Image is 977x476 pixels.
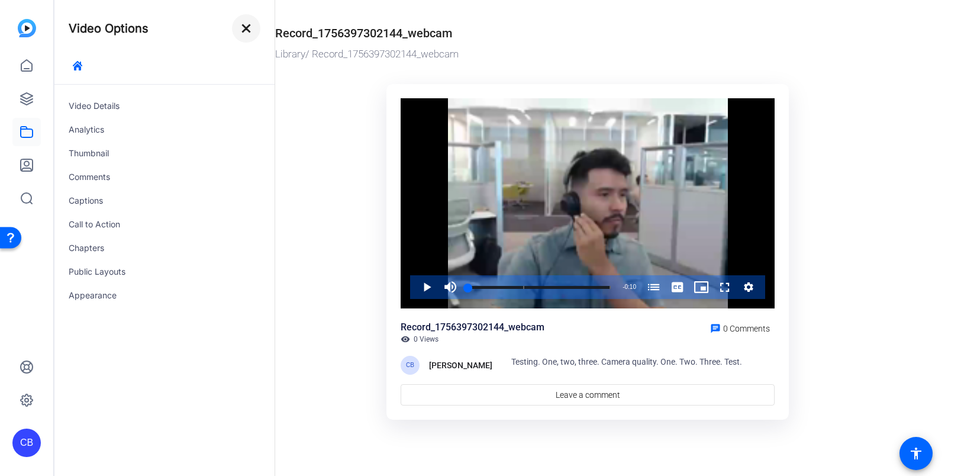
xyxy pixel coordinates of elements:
h4: Video Options [69,21,149,36]
div: / Record_1756397302144_webcam [275,47,894,62]
a: Library [275,48,305,60]
span: Testing. One, two, three. Camera quality. One. Two. Three. Test. [511,357,742,366]
div: Thumbnail [54,141,275,165]
button: Captions [666,275,689,299]
div: CB [12,429,41,457]
div: Video Details [54,94,275,118]
mat-icon: chat [710,323,721,334]
a: 0 Comments [705,320,775,335]
button: Picture-in-Picture [689,275,713,299]
div: Record_1756397302144_webcam [401,320,544,335]
div: Analytics [54,118,275,141]
mat-icon: close [239,21,253,36]
mat-icon: visibility [401,335,410,344]
div: [PERSON_NAME] [429,358,492,372]
div: CB [401,356,420,375]
div: Record_1756397302144_webcam [275,24,452,42]
div: Chapters [54,236,275,260]
div: Call to Action [54,213,275,236]
button: Chapters [642,275,666,299]
div: Appearance [54,284,275,307]
span: 0 Views [414,335,438,344]
span: 0 Comments [723,324,770,333]
div: Comments [54,165,275,189]
button: Mute [438,275,462,299]
span: Leave a comment [556,389,620,401]
span: 0:10 [625,284,636,290]
button: Fullscreen [713,275,737,299]
button: Play [415,275,438,299]
div: Progress Bar [468,286,611,289]
a: Leave a comment [401,384,775,406]
div: Video Player [401,98,775,309]
div: Captions [54,189,275,213]
div: Public Layouts [54,260,275,284]
mat-icon: accessibility [909,446,923,461]
img: blue-gradient.svg [18,19,36,37]
span: - [623,284,624,290]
